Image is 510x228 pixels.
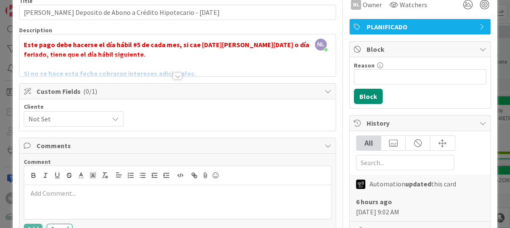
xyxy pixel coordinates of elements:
[83,87,97,96] span: ( 0/1 )
[36,141,320,151] span: Comments
[28,113,104,125] span: Not Set
[24,104,123,110] div: Cliente
[356,197,484,217] div: [DATE] 9:02 AM
[367,44,475,54] span: Block
[356,136,381,150] div: All
[19,26,52,34] span: Description
[24,158,51,166] span: Comment
[354,89,383,104] button: Block
[315,39,327,51] span: NL
[36,86,320,96] span: Custom Fields
[24,40,311,59] strong: Este pago debe hacerse el día hábil #5 de cada mes, si cae [DATE][PERSON_NAME][DATE] o día feriad...
[405,180,431,188] b: updated
[356,155,454,170] input: Search...
[356,197,392,206] b: 6 hours ago
[367,118,475,128] span: History
[19,5,336,20] input: type card name here...
[367,22,475,32] span: PLANIFICADO
[370,179,456,189] span: Automation this card
[354,62,375,69] label: Reason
